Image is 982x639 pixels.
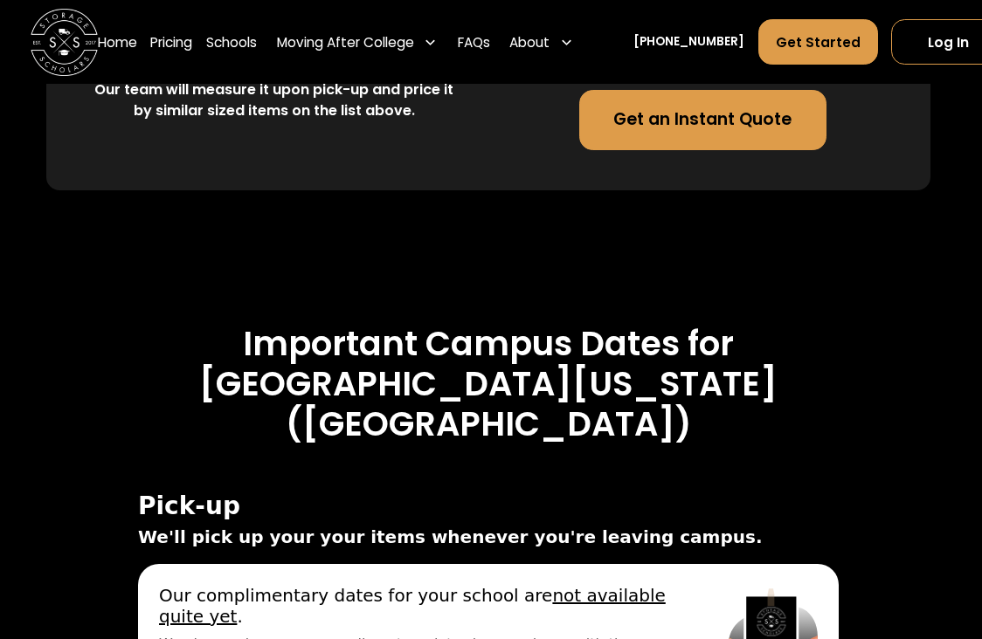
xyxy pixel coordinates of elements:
div: Moving After College [277,31,414,52]
div: About [503,18,580,65]
a: Schools [206,18,257,65]
a: home [31,9,98,76]
h3: Important Campus Dates for [46,324,930,364]
a: Home [98,18,137,65]
a: Pricing [150,18,192,65]
span: Pick-up [138,492,839,520]
a: FAQs [458,18,490,65]
a: Get an Instant Quote [579,90,826,150]
span: We'll pick up your your items whenever you're leaving campus. [138,524,839,550]
a: Get Started [758,19,878,65]
div: Moving After College [270,18,444,65]
img: Storage Scholars main logo [31,9,98,76]
div: Our team will measure it upon pick-up and price it by similar sized items on the list above. [86,79,461,121]
div: About [509,31,550,52]
a: [PHONE_NUMBER] [633,33,744,51]
span: Our complimentary dates for your school are . [159,585,687,627]
u: not available quite yet [159,585,666,627]
h3: [GEOGRAPHIC_DATA][US_STATE] ([GEOGRAPHIC_DATA]) [46,364,930,444]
